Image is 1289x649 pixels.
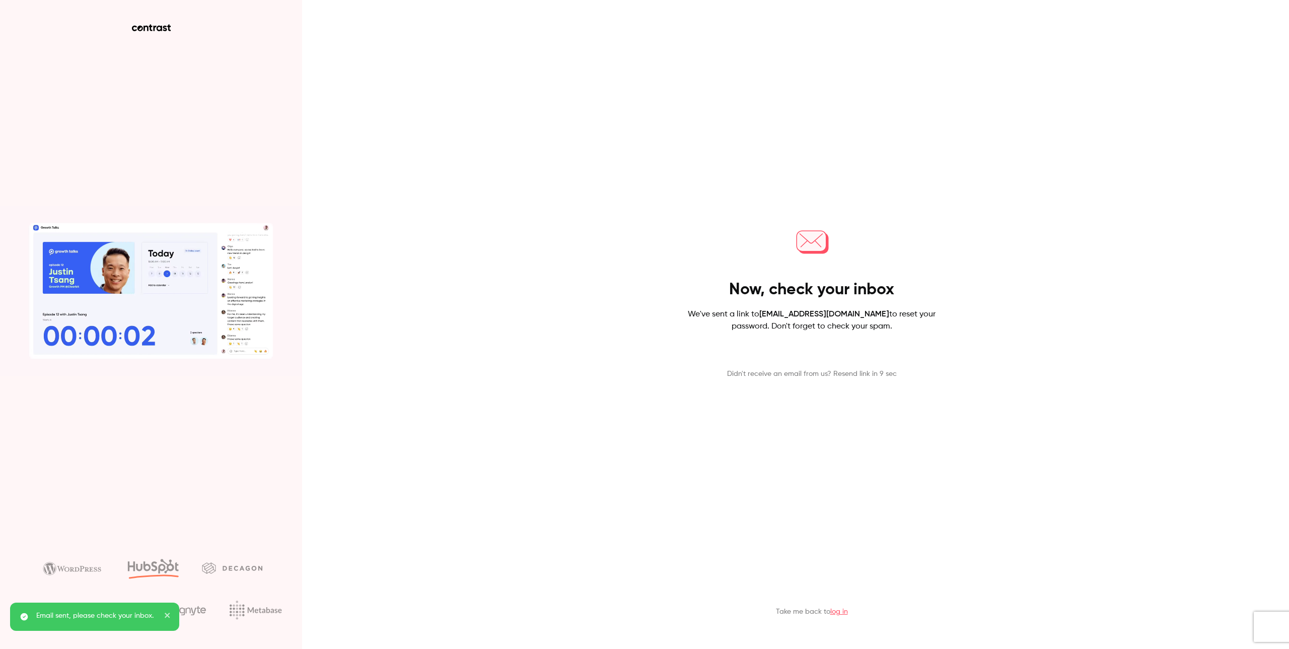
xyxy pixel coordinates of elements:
p: Take me back to [776,607,848,617]
img: decagon [202,562,262,573]
p: Email sent, please check your inbox. [36,611,157,621]
a: log in [830,608,848,615]
p: Didn't receive an email from us? Resend link in 9 sec [727,369,897,379]
span: [EMAIL_ADDRESS][DOMAIN_NAME] [759,309,889,318]
p: We've sent a link to to reset your password. Don't forget to check your spam. [681,308,943,333]
h4: Now, check your inbox [729,280,894,300]
button: close [164,611,171,623]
